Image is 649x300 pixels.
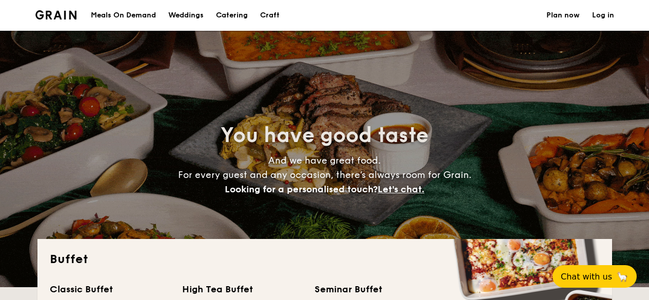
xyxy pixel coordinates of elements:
img: Grain [35,10,77,19]
span: Let's chat. [378,184,424,195]
a: Logotype [35,10,77,19]
button: Chat with us🦙 [553,265,637,288]
h2: Buffet [50,251,600,268]
span: Chat with us [561,272,612,282]
div: Seminar Buffet [314,282,435,296]
span: And we have great food. For every guest and any occasion, there’s always room for Grain. [178,155,471,195]
div: High Tea Buffet [182,282,302,296]
span: You have good taste [221,123,428,148]
span: Looking for a personalised touch? [225,184,378,195]
span: 🦙 [616,271,628,283]
div: Classic Buffet [50,282,170,296]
